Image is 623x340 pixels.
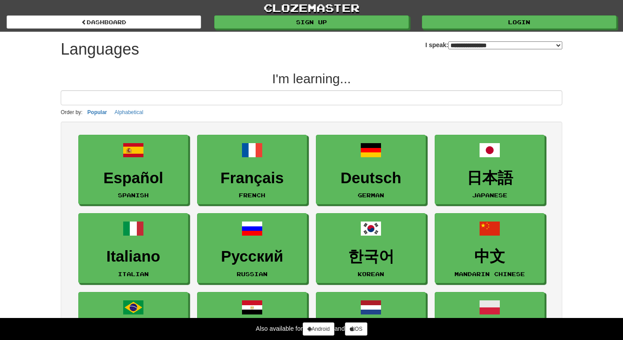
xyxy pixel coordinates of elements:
h3: 日本語 [440,170,540,187]
a: Android [303,322,334,336]
small: Order by: [61,109,83,115]
h3: 中文 [440,248,540,265]
a: РусскийRussian [197,213,307,283]
a: 日本語Japanese [435,135,545,205]
small: Mandarin Chinese [454,271,525,277]
a: EspañolSpanish [78,135,188,205]
h3: 한국어 [321,248,421,265]
a: iOS [345,322,367,336]
h3: Italiano [83,248,183,265]
a: Sign up [214,15,409,29]
a: Login [422,15,616,29]
h3: Español [83,170,183,187]
a: ItalianoItalian [78,213,188,283]
button: Alphabetical [112,107,146,117]
a: 한국어Korean [316,213,426,283]
small: Japanese [472,192,507,198]
h3: Deutsch [321,170,421,187]
a: dashboard [7,15,201,29]
label: I speak: [425,41,562,49]
small: French [239,192,265,198]
small: German [358,192,384,198]
a: FrançaisFrench [197,135,307,205]
h1: Languages [61,41,139,58]
select: I speak: [448,41,562,49]
h2: I'm learning... [61,71,562,86]
button: Popular [85,107,110,117]
h3: Français [202,170,302,187]
h3: Русский [202,248,302,265]
small: Spanish [118,192,149,198]
a: DeutschGerman [316,135,426,205]
small: Italian [118,271,149,277]
small: Russian [237,271,268,277]
a: 中文Mandarin Chinese [435,213,545,283]
small: Korean [358,271,384,277]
